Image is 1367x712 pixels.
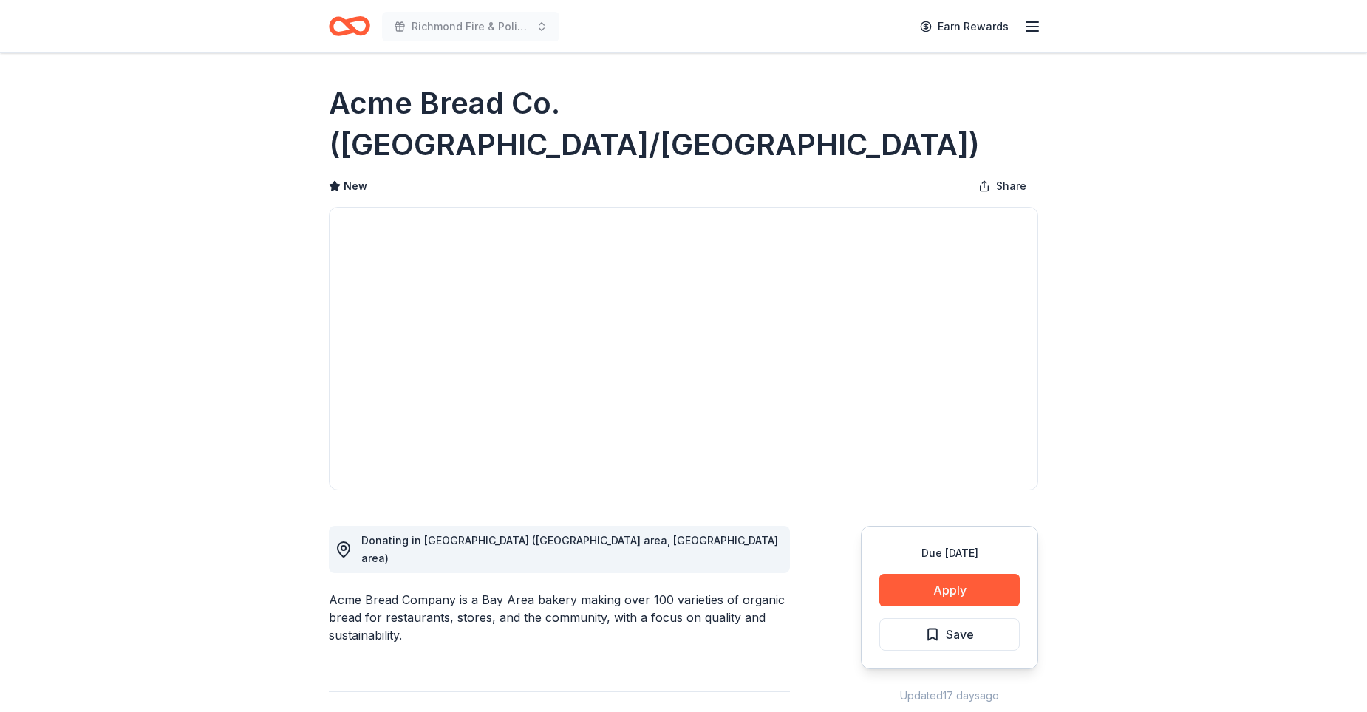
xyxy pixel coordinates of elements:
div: Acme Bread Company is a Bay Area bakery making over 100 varieties of organic bread for restaurant... [329,591,790,644]
button: Save [879,618,1020,651]
button: Richmond Fire & Police Toy Program [382,12,559,41]
div: Due [DATE] [879,544,1020,562]
h1: Acme Bread Co. ([GEOGRAPHIC_DATA]/[GEOGRAPHIC_DATA]) [329,83,1038,165]
a: Earn Rewards [911,13,1017,40]
span: New [344,177,367,195]
a: Home [329,9,370,44]
div: Updated 17 days ago [861,687,1038,705]
button: Apply [879,574,1020,606]
img: Image for Acme Bread Co. (East Bay/North Bay) [330,208,1037,490]
span: Richmond Fire & Police Toy Program [412,18,530,35]
span: Save [946,625,974,644]
span: Donating in [GEOGRAPHIC_DATA] ([GEOGRAPHIC_DATA] area, [GEOGRAPHIC_DATA] area) [361,534,778,564]
span: Share [996,177,1026,195]
button: Share [967,171,1038,201]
